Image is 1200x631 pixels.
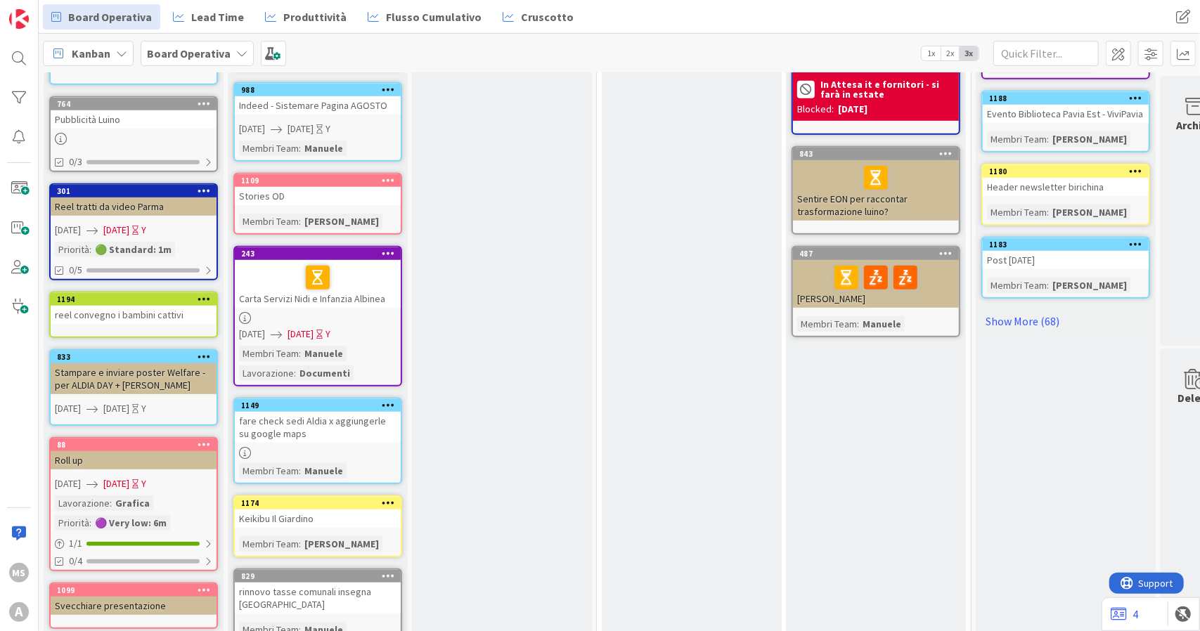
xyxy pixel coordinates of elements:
[69,554,82,568] span: 0/4
[69,155,82,169] span: 0/3
[9,602,29,622] div: A
[51,293,217,306] div: 1194
[235,497,401,509] div: 1174
[1049,131,1130,147] div: [PERSON_NAME]
[235,260,401,308] div: Carta Servizi Nidi e Infanzia Albinea
[494,4,582,30] a: Cruscotto
[103,401,129,416] span: [DATE]
[51,293,217,324] div: 1194reel convegno i bambini cattivi
[294,365,296,381] span: :
[89,515,91,531] span: :
[57,294,217,304] div: 1194
[141,401,146,416] div: Y
[91,242,175,257] div: 🟢 Standard: 1m
[288,327,314,341] span: [DATE]
[235,247,401,308] div: 243Carta Servizi Nidi e Infanzia Albinea
[983,92,1149,105] div: 1188
[235,84,401,115] div: 988Indeed - Sistemare Pagina AGOSTO
[103,476,129,491] span: [DATE]
[299,463,301,479] span: :
[386,8,482,25] span: Flusso Cumulativo
[1047,278,1049,293] span: :
[838,102,867,117] div: [DATE]
[69,263,82,278] span: 0/5
[922,46,941,60] span: 1x
[1049,204,1130,220] div: [PERSON_NAME]
[359,4,490,30] a: Flusso Cumulativo
[235,497,401,528] div: 1174Keikibu Il Giardino
[1111,606,1138,623] a: 4
[235,570,401,583] div: 829
[325,327,330,341] div: Y
[239,346,299,361] div: Membri Team
[51,597,217,615] div: Svecchiare presentazione
[55,223,81,238] span: [DATE]
[55,515,89,531] div: Priorità
[30,2,64,19] span: Support
[9,563,29,583] div: MS
[793,160,959,221] div: Sentire EON per raccontar trasformazione luino?
[239,463,299,479] div: Membri Team
[241,249,401,259] div: 243
[191,8,244,25] span: Lead Time
[301,463,347,479] div: Manuele
[797,102,834,117] div: Blocked:
[235,583,401,613] div: rinnovo tasse comunali insegna [GEOGRAPHIC_DATA]
[235,96,401,115] div: Indeed - Sistemare Pagina AGOSTO
[51,438,217,451] div: 88
[257,4,355,30] a: Produttività
[55,476,81,491] span: [DATE]
[57,440,217,450] div: 88
[51,438,217,469] div: 88Roll up
[983,92,1149,123] div: 1188Evento Biblioteca Pavia Est - ViviPavia
[69,536,82,551] span: 1 / 1
[989,167,1149,176] div: 1180
[288,122,314,136] span: [DATE]
[983,165,1149,196] div: 1180Header newsletter birichina
[235,570,401,613] div: 829rinnovo tasse comunali insegna [GEOGRAPHIC_DATA]
[989,240,1149,249] div: 1183
[301,536,382,552] div: [PERSON_NAME]
[983,251,1149,269] div: Post [DATE]
[983,238,1149,269] div: 1183Post [DATE]
[57,352,217,362] div: 833
[299,141,301,156] span: :
[793,247,959,308] div: 487[PERSON_NAME]
[301,346,347,361] div: Manuele
[89,242,91,257] span: :
[235,509,401,528] div: Keikibu Il Giardino
[57,99,217,109] div: 764
[283,8,347,25] span: Produttività
[103,223,129,238] span: [DATE]
[51,110,217,129] div: Pubblicità Luino
[51,306,217,324] div: reel convegno i bambini cattivi
[301,141,347,156] div: Manuele
[51,351,217,394] div: 833Stampare e inviare poster Welfare - per ALDIA DAY + [PERSON_NAME]
[147,46,231,60] b: Board Operativa
[983,238,1149,251] div: 1183
[72,45,110,62] span: Kanban
[235,187,401,205] div: Stories OD
[993,41,1099,66] input: Quick Filter...
[1047,204,1049,220] span: :
[51,451,217,469] div: Roll up
[521,8,574,25] span: Cruscotto
[241,571,401,581] div: 829
[235,399,401,443] div: 1149fare check sedi Aldia x aggiungerle su google maps
[51,584,217,615] div: 1099Svecchiare presentazione
[987,204,1047,220] div: Membri Team
[296,365,354,381] div: Documenti
[235,247,401,260] div: 243
[241,498,401,508] div: 1174
[51,535,217,552] div: 1/1
[239,214,299,229] div: Membri Team
[859,316,905,332] div: Manuele
[981,310,1150,332] a: Show More (68)
[235,412,401,443] div: fare check sedi Aldia x aggiungerle su google maps
[239,536,299,552] div: Membri Team
[299,214,301,229] span: :
[793,247,959,260] div: 487
[57,585,217,595] div: 1099
[241,85,401,95] div: 988
[51,351,217,363] div: 833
